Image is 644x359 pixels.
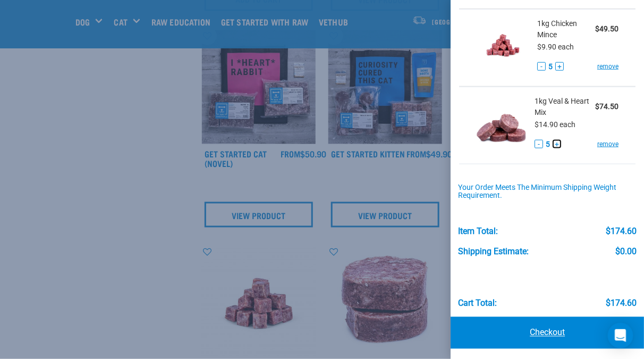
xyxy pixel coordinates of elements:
div: $174.60 [606,227,637,236]
button: + [555,62,564,71]
span: 5 [548,61,553,72]
a: Checkout [451,317,644,349]
strong: $49.50 [595,24,618,33]
img: Chicken Mince [476,18,529,73]
div: $0.00 [615,247,637,256]
div: Cart total: [458,299,497,308]
div: Open Intercom Messenger [608,323,633,348]
img: Veal & Heart Mix [476,96,527,151]
button: - [537,62,546,71]
span: $9.90 each [537,43,574,51]
span: 1kg Chicken Mince [537,18,595,40]
div: $174.60 [606,299,637,308]
div: Your order meets the minimum shipping weight requirement. [458,183,637,201]
a: remove [597,139,618,149]
span: 5 [546,139,550,150]
a: remove [597,62,618,71]
span: $14.90 each [535,120,575,129]
strong: $74.50 [595,102,618,111]
button: - [535,140,543,148]
span: 1kg Veal & Heart Mix [535,96,595,118]
div: Shipping Estimate: [458,247,529,256]
button: + [553,140,561,148]
div: Item Total: [458,227,498,236]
